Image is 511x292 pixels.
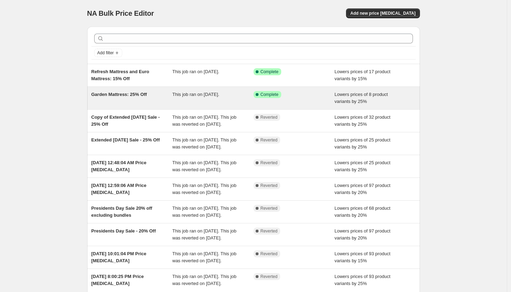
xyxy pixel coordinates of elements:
span: Copy of Extended [DATE] Sale - 25% Off [91,114,160,127]
span: Complete [261,92,278,97]
span: This job ran on [DATE]. This job was reverted on [DATE]. [172,228,236,241]
span: Lowers prices of 17 product variants by 15% [334,69,391,81]
span: Add new price [MEDICAL_DATA] [350,11,415,16]
span: Lowers prices of 97 product variants by 20% [334,228,391,241]
span: Refresh Mattress and Euro Mattress: 15% Off [91,69,149,81]
span: This job ran on [DATE]. [172,92,219,97]
span: Garden Mattress: 25% Off [91,92,147,97]
span: This job ran on [DATE]. This job was reverted on [DATE]. [172,251,236,263]
span: [DATE] 8:00:25 PM Price [MEDICAL_DATA] [91,274,144,286]
span: Reverted [261,206,278,211]
span: Reverted [261,183,278,188]
button: Add filter [94,49,122,57]
span: Reverted [261,274,278,279]
span: [DATE] 12:48:04 AM Price [MEDICAL_DATA] [91,160,147,172]
span: This job ran on [DATE]. This job was reverted on [DATE]. [172,274,236,286]
span: This job ran on [DATE]. This job was reverted on [DATE]. [172,114,236,127]
span: Complete [261,69,278,75]
span: This job ran on [DATE]. This job was reverted on [DATE]. [172,206,236,218]
span: Lowers prices of 97 product variants by 20% [334,183,391,195]
span: Add filter [97,50,114,56]
span: Lowers prices of 32 product variants by 25% [334,114,391,127]
button: Add new price [MEDICAL_DATA] [346,8,420,18]
span: Lowers prices of 68 product variants by 20% [334,206,391,218]
span: Reverted [261,114,278,120]
span: Lowers prices of 8 product variants by 25% [334,92,388,104]
span: Lowers prices of 25 product variants by 25% [334,160,391,172]
span: [DATE] 12:59:06 AM Price [MEDICAL_DATA] [91,183,147,195]
span: Lowers prices of 93 product variants by 25% [334,274,391,286]
span: Presidents Day Sale 20% off excluding bundles [91,206,152,218]
span: Reverted [261,137,278,143]
span: This job ran on [DATE]. [172,69,219,74]
span: This job ran on [DATE]. This job was reverted on [DATE]. [172,137,236,150]
span: Lowers prices of 93 product variants by 15% [334,251,391,263]
span: This job ran on [DATE]. This job was reverted on [DATE]. [172,183,236,195]
span: Lowers prices of 25 product variants by 25% [334,137,391,150]
span: NA Bulk Price Editor [87,9,154,17]
span: This job ran on [DATE]. This job was reverted on [DATE]. [172,160,236,172]
span: Extended [DATE] Sale - 25% Off [91,137,160,142]
span: Reverted [261,251,278,257]
span: Reverted [261,228,278,234]
span: Presidents Day Sale - 20% Off [91,228,156,234]
span: [DATE] 10:01:04 PM Price [MEDICAL_DATA] [91,251,146,263]
span: Reverted [261,160,278,166]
